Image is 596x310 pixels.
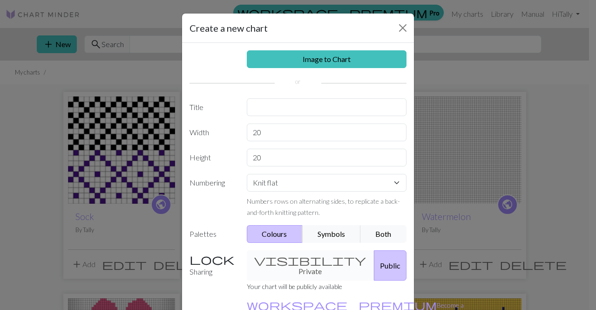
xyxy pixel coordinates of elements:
label: Numbering [184,174,241,218]
label: Palettes [184,225,241,243]
label: Height [184,149,241,166]
button: Close [395,21,410,35]
h5: Create a new chart [190,21,268,35]
small: Your chart will be publicly available [247,282,342,290]
a: Image to Chart [247,50,407,68]
label: Sharing [184,250,241,281]
small: Numbers rows on alternating sides, to replicate a back-and-forth knitting pattern. [247,197,400,216]
button: Colours [247,225,303,243]
button: Both [360,225,407,243]
button: Public [374,250,406,281]
button: Symbols [302,225,361,243]
label: Width [184,124,241,141]
label: Title [184,98,241,116]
